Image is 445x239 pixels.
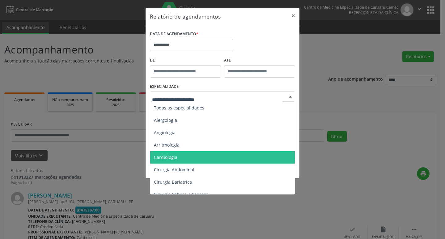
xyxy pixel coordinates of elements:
[287,8,299,23] button: Close
[224,56,295,65] label: ATÉ
[154,105,204,111] span: Todas as especialidades
[154,142,180,148] span: Arritmologia
[150,29,198,39] label: DATA DE AGENDAMENTO
[154,154,177,160] span: Cardiologia
[154,191,208,197] span: Cirurgia Cabeça e Pescoço
[150,56,221,65] label: De
[150,12,221,20] h5: Relatório de agendamentos
[154,179,192,185] span: Cirurgia Bariatrica
[154,167,194,173] span: Cirurgia Abdominal
[154,130,176,135] span: Angiologia
[154,117,177,123] span: Alergologia
[150,82,179,92] label: ESPECIALIDADE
